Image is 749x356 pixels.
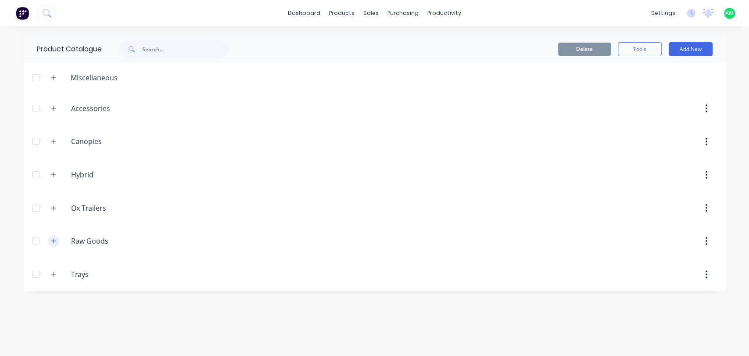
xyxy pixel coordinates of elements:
span: AM [725,9,734,17]
div: productivity [423,7,466,20]
input: Enter category name [71,136,175,147]
img: Factory [16,7,29,20]
div: Product Catalogue [24,35,102,63]
button: Delete [558,43,611,56]
button: Add New [669,42,713,56]
div: settings [647,7,680,20]
input: Enter category name [71,103,175,114]
input: Enter category name [71,236,175,246]
button: Tools [618,42,662,56]
input: Enter category name [71,169,175,180]
a: dashboard [283,7,325,20]
div: purchasing [383,7,423,20]
div: products [325,7,359,20]
input: Enter category name [71,269,175,280]
div: sales [359,7,383,20]
input: Enter category name [71,203,175,213]
input: Search... [142,40,229,58]
div: Miscellaneous [64,72,125,83]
